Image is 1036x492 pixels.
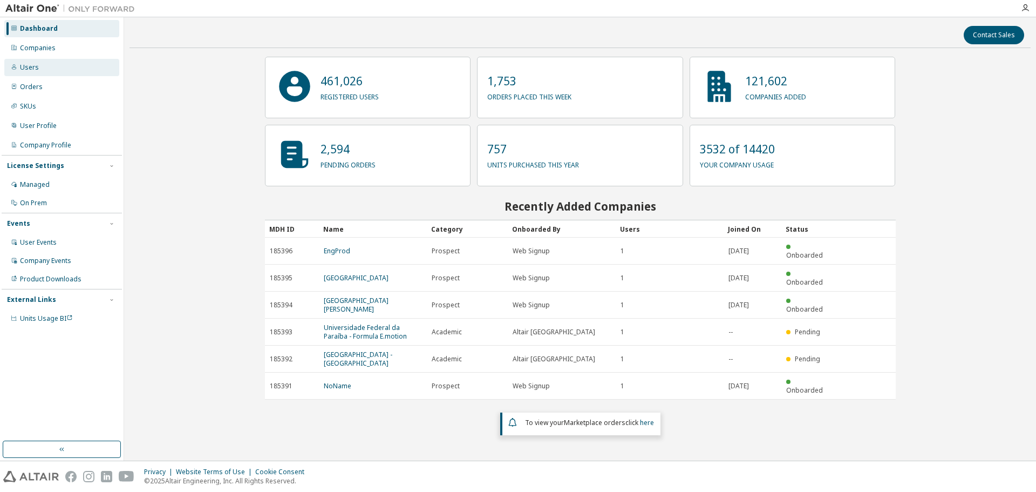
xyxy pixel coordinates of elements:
span: Academic [432,355,462,363]
span: 185395 [270,274,292,282]
span: Web Signup [513,301,550,309]
span: 1 [621,355,624,363]
span: Units Usage BI [20,314,73,323]
span: [DATE] [728,247,749,255]
div: External Links [7,295,56,304]
div: Joined On [728,220,777,238]
span: 185396 [270,247,292,255]
a: [GEOGRAPHIC_DATA] [324,273,388,282]
span: 1 [621,382,624,390]
a: here [640,418,654,427]
div: MDH ID [269,220,315,238]
span: Web Signup [513,274,550,282]
span: Prospect [432,382,460,390]
span: Academic [432,328,462,336]
p: pending orders [321,157,376,170]
span: 185394 [270,301,292,309]
span: [DATE] [728,382,749,390]
div: Managed [20,180,50,189]
div: Website Terms of Use [176,468,255,476]
span: 1 [621,301,624,309]
span: 1 [621,274,624,282]
p: companies added [745,89,806,102]
p: 757 [487,141,579,157]
span: Prospect [432,274,460,282]
a: [GEOGRAPHIC_DATA][PERSON_NAME] [324,296,388,314]
p: © 2025 Altair Engineering, Inc. All Rights Reserved. [144,476,311,486]
a: NoName [324,381,351,390]
img: linkedin.svg [101,471,112,482]
p: registered users [321,89,379,102]
span: Pending [795,354,820,363]
div: Category [431,220,503,238]
p: 2,594 [321,141,376,157]
div: Users [20,63,39,72]
p: 1,753 [487,73,571,89]
span: -- [728,328,733,336]
div: Users [620,220,719,238]
h2: Recently Added Companies [265,199,896,213]
div: License Settings [7,161,64,170]
span: Onboarded [786,278,823,287]
div: Company Profile [20,141,71,150]
div: Cookie Consent [255,468,311,476]
span: Altair [GEOGRAPHIC_DATA] [513,328,595,336]
div: Events [7,219,30,228]
div: Orders [20,83,43,91]
img: youtube.svg [119,471,134,482]
a: Universidade Federal da Paraíba - Formula E.motion [324,323,407,341]
span: To view your click [525,418,654,427]
div: Name [323,220,422,238]
span: 185391 [270,382,292,390]
div: Onboarded By [512,220,611,238]
span: Web Signup [513,382,550,390]
span: -- [728,355,733,363]
p: your company usage [700,157,775,170]
div: User Profile [20,122,57,130]
p: orders placed this week [487,89,571,102]
img: facebook.svg [65,471,77,482]
span: Onboarded [786,386,823,395]
span: [DATE] [728,274,749,282]
img: Altair One [5,3,140,14]
span: Onboarded [786,305,823,314]
div: Status [786,220,831,238]
button: Contact Sales [964,26,1024,44]
a: [GEOGRAPHIC_DATA] - [GEOGRAPHIC_DATA] [324,350,392,368]
span: Prospect [432,247,460,255]
span: [DATE] [728,301,749,309]
span: 185392 [270,355,292,363]
em: Marketplace orders [564,418,625,427]
span: 1 [621,247,624,255]
span: Web Signup [513,247,550,255]
p: 461,026 [321,73,379,89]
div: Dashboard [20,24,58,33]
span: 1 [621,328,624,336]
span: Prospect [432,301,460,309]
a: EngProd [324,246,350,255]
span: Onboarded [786,251,823,260]
p: 121,602 [745,73,806,89]
div: Product Downloads [20,275,81,284]
div: SKUs [20,102,36,111]
div: User Events [20,238,57,247]
p: 3532 of 14420 [700,141,775,157]
span: Pending [795,327,820,336]
img: altair_logo.svg [3,471,59,482]
div: Company Events [20,257,71,265]
span: 185393 [270,328,292,336]
img: instagram.svg [83,471,94,482]
div: Companies [20,44,56,52]
div: On Prem [20,199,47,207]
span: Altair [GEOGRAPHIC_DATA] [513,355,595,363]
div: Privacy [144,468,176,476]
p: units purchased this year [487,157,579,170]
